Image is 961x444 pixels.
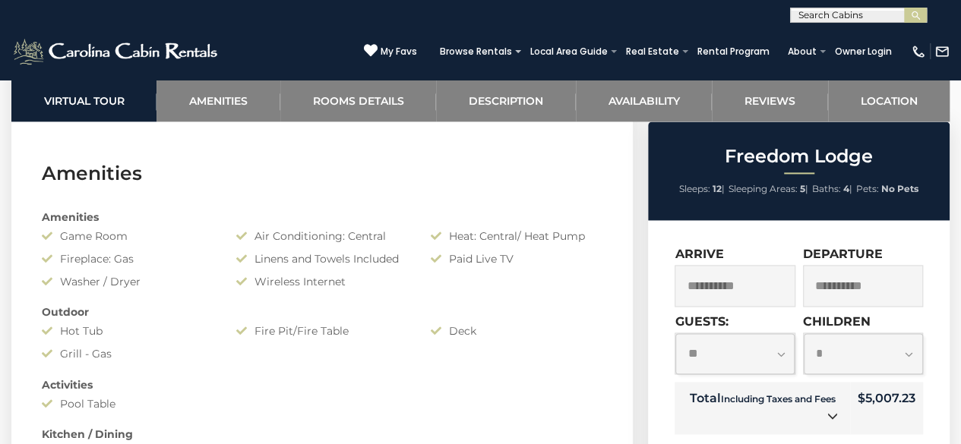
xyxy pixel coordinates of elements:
a: About [780,41,824,62]
small: Including Taxes and Fees [721,392,836,404]
a: Virtual Tour [11,80,156,121]
div: Air Conditioning: Central [225,228,419,244]
li: | [679,179,725,199]
label: Children [803,314,871,329]
a: Owner Login [827,41,899,62]
h2: Freedom Lodge [652,146,946,166]
div: Pool Table [30,395,225,411]
a: Description [436,80,575,121]
div: Fireplace: Gas [30,251,225,266]
strong: 5 [800,183,805,194]
a: Availability [576,80,712,121]
span: Sleeps: [679,183,710,194]
div: Game Room [30,228,225,244]
h3: Amenities [42,160,602,187]
a: Rental Program [690,41,777,62]
a: Rooms Details [280,80,436,121]
div: Fire Pit/Fire Table [225,323,419,339]
a: Local Area Guide [523,41,615,62]
label: Departure [803,247,883,261]
td: Total [675,382,850,434]
div: Washer / Dryer [30,274,225,289]
img: White-1-2.png [11,36,222,67]
div: Grill - Gas [30,346,225,361]
a: My Favs [364,43,417,59]
div: Wireless Internet [225,274,419,289]
label: Guests: [675,314,728,329]
strong: 4 [843,183,849,194]
span: Sleeping Areas: [729,183,798,194]
span: My Favs [381,45,417,58]
div: Kitchen / Dining [30,426,614,441]
a: Real Estate [618,41,687,62]
li: | [812,179,852,199]
img: mail-regular-white.png [934,44,950,59]
label: Arrive [675,247,723,261]
span: Pets: [856,183,879,194]
div: Linens and Towels Included [225,251,419,266]
img: phone-regular-white.png [911,44,926,59]
a: Location [828,80,950,121]
div: Deck [419,323,614,339]
div: Outdoor [30,304,614,320]
span: Baths: [812,183,841,194]
div: Activities [30,376,614,392]
strong: 12 [713,183,722,194]
div: Hot Tub [30,323,225,339]
a: Amenities [156,80,280,121]
div: Heat: Central/ Heat Pump [419,228,614,244]
strong: No Pets [881,183,918,194]
a: Browse Rentals [432,41,520,62]
div: Amenities [30,209,614,225]
li: | [729,179,808,199]
div: Paid Live TV [419,251,614,266]
td: $5,007.23 [850,382,923,434]
a: Reviews [712,80,827,121]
